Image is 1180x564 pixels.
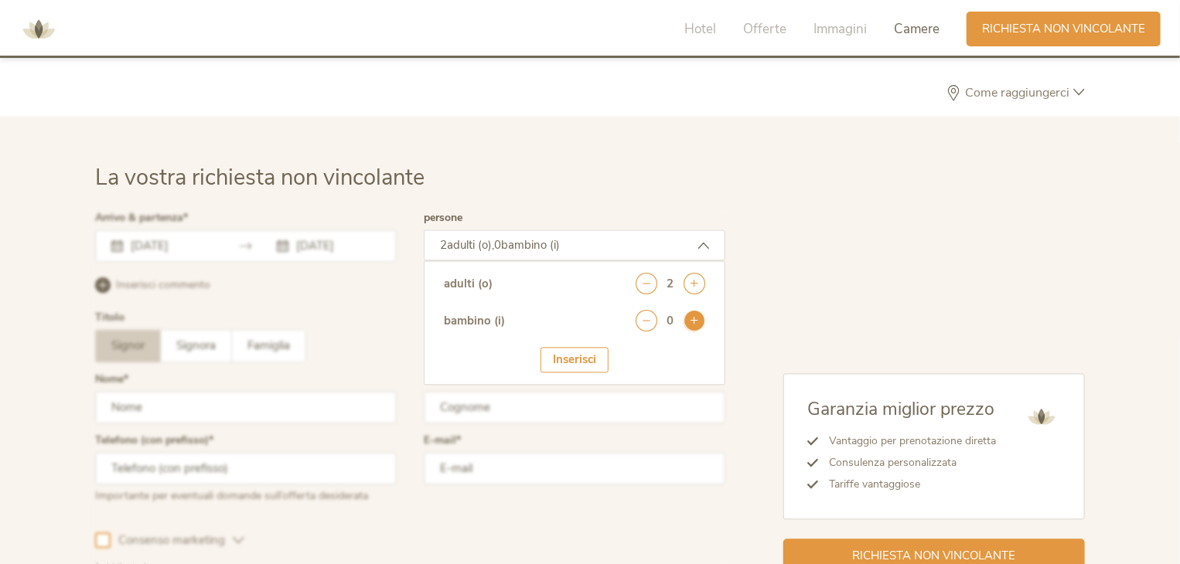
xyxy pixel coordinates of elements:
div: adulti (o) [444,277,493,293]
span: La vostra richiesta non vincolante [95,163,425,193]
span: Immagini [813,20,867,38]
li: Tariffe vantaggiose [818,474,996,496]
div: bambino (i) [444,314,505,330]
span: 2 [440,238,447,253]
div: 2 [667,277,674,293]
div: Inserisci [541,348,609,373]
li: Vantaggio per prenotazione diretta [818,431,996,453]
img: AMONTI & LUNARIS Wellnessresort [1022,398,1061,437]
span: Richiesta non vincolante [982,21,1145,37]
span: Offerte [743,20,786,38]
li: Consulenza personalizzata [818,453,996,474]
span: Garanzia miglior prezzo [807,398,994,422]
img: AMONTI & LUNARIS Wellnessresort [15,6,62,53]
span: bambino (i) [501,238,560,253]
span: Camere [894,20,940,38]
span: adulti (o), [447,238,494,253]
span: 0 [494,238,501,253]
label: persone [424,213,462,224]
span: Come raggiungerci [961,87,1073,100]
div: 0 [667,314,674,330]
a: AMONTI & LUNARIS Wellnessresort [15,23,62,34]
span: Hotel [684,20,716,38]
